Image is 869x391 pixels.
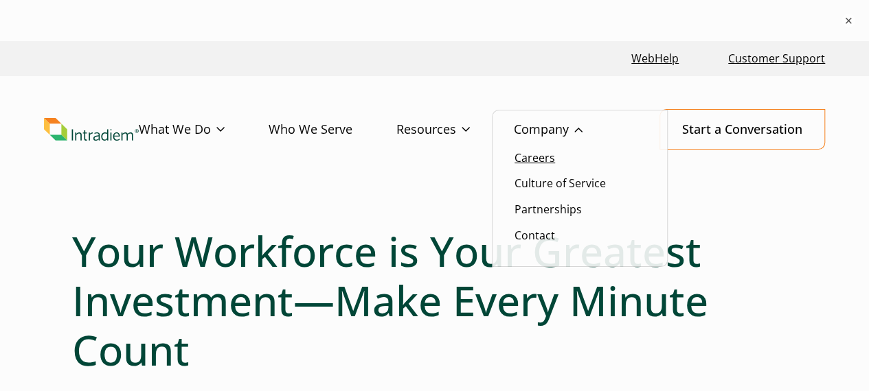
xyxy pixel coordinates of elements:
a: Company [514,110,627,150]
a: Partnerships [515,202,582,217]
a: Link opens in a new window [626,44,684,73]
h1: Your Workforce is Your Greatest Investment—Make Every Minute Count [72,226,797,375]
a: Start a Conversation [659,109,825,150]
a: What We Do [139,110,269,150]
button: × [842,14,855,27]
a: Who We Serve [269,110,396,150]
a: Resources [396,110,514,150]
img: Intradiem [44,118,139,141]
a: Careers [515,150,555,165]
a: Customer Support [723,44,831,73]
a: Culture of Service [515,176,606,191]
a: Link to homepage of Intradiem [44,118,139,141]
a: Contact [515,228,555,243]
